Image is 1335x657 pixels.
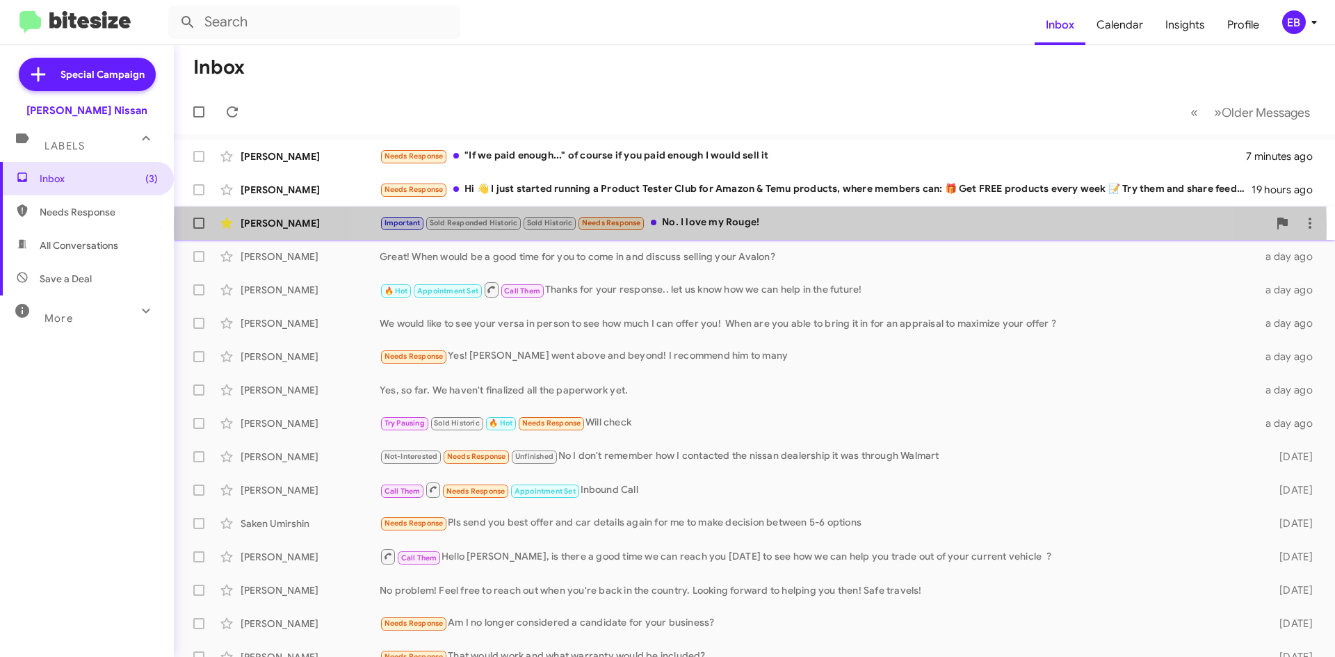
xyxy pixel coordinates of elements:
[1214,104,1222,121] span: »
[385,352,444,361] span: Needs Response
[241,416,380,430] div: [PERSON_NAME]
[380,181,1252,197] div: Hi 👋 I just started running a Product Tester Club for Amazon & Temu products, where members can: ...
[1035,5,1085,45] a: Inbox
[168,6,460,39] input: Search
[385,218,421,227] span: Important
[1252,183,1324,197] div: 19 hours ago
[527,218,573,227] span: Sold Historic
[1257,617,1324,631] div: [DATE]
[380,615,1257,631] div: Am I no longer considered a candidate for your business?
[447,452,506,461] span: Needs Response
[1270,10,1320,34] button: EB
[241,383,380,397] div: [PERSON_NAME]
[241,316,380,330] div: [PERSON_NAME]
[522,419,581,428] span: Needs Response
[380,448,1257,464] div: No I don't remember how I contacted the nissan dealership it was through Walmart
[380,215,1268,231] div: No. I love my Rouge!
[401,553,437,562] span: Call Them
[40,172,158,186] span: Inbox
[241,283,380,297] div: [PERSON_NAME]
[1206,98,1318,127] button: Next
[1257,517,1324,530] div: [DATE]
[1257,316,1324,330] div: a day ago
[1190,104,1198,121] span: «
[380,583,1257,597] div: No problem! Feel free to reach out when you're back in the country. Looking forward to helping yo...
[145,172,158,186] span: (3)
[434,419,480,428] span: Sold Historic
[430,218,518,227] span: Sold Responded Historic
[241,250,380,263] div: [PERSON_NAME]
[385,286,408,295] span: 🔥 Hot
[40,238,118,252] span: All Conversations
[241,149,380,163] div: [PERSON_NAME]
[241,350,380,364] div: [PERSON_NAME]
[489,419,512,428] span: 🔥 Hot
[582,218,641,227] span: Needs Response
[380,148,1246,164] div: "If we paid enough..." of course if you paid enough I would sell it
[380,250,1257,263] div: Great! When would be a good time for you to come in and discuss selling your Avalon?
[1246,149,1324,163] div: 7 minutes ago
[44,140,85,152] span: Labels
[1183,98,1318,127] nav: Page navigation example
[446,487,505,496] span: Needs Response
[515,452,553,461] span: Unfinished
[1085,5,1154,45] a: Calendar
[1182,98,1206,127] button: Previous
[193,56,245,79] h1: Inbox
[241,517,380,530] div: Saken Umirshin
[380,515,1257,531] div: Pls send you best offer and car details again for me to make decision between 5-6 options
[26,104,147,117] div: [PERSON_NAME] Nissan
[1257,350,1324,364] div: a day ago
[1154,5,1216,45] a: Insights
[1222,105,1310,120] span: Older Messages
[40,272,92,286] span: Save a Deal
[417,286,478,295] span: Appointment Set
[241,483,380,497] div: [PERSON_NAME]
[385,185,444,194] span: Needs Response
[385,452,438,461] span: Not-Interested
[380,316,1257,330] div: We would like to see your versa in person to see how much I can offer you! When are you able to b...
[241,550,380,564] div: [PERSON_NAME]
[380,281,1257,298] div: Thanks for your response.. let us know how we can help in the future!
[1257,416,1324,430] div: a day ago
[19,58,156,91] a: Special Campaign
[380,383,1257,397] div: Yes, so far. We haven't finalized all the paperwork yet.
[380,481,1257,498] div: Inbound Call
[241,617,380,631] div: [PERSON_NAME]
[1257,583,1324,597] div: [DATE]
[1257,383,1324,397] div: a day ago
[385,419,425,428] span: Try Pausing
[380,348,1257,364] div: Yes! [PERSON_NAME] went above and beyond! I recommend him to many
[60,67,145,81] span: Special Campaign
[380,548,1257,565] div: Hello [PERSON_NAME], is there a good time we can reach you [DATE] to see how we can help you trad...
[385,487,421,496] span: Call Them
[1257,483,1324,497] div: [DATE]
[241,450,380,464] div: [PERSON_NAME]
[385,152,444,161] span: Needs Response
[44,312,73,325] span: More
[241,583,380,597] div: [PERSON_NAME]
[1257,283,1324,297] div: a day ago
[380,415,1257,431] div: Will check
[1257,450,1324,464] div: [DATE]
[40,205,158,219] span: Needs Response
[1216,5,1270,45] a: Profile
[1282,10,1306,34] div: EB
[504,286,540,295] span: Call Them
[385,619,444,628] span: Needs Response
[241,183,380,197] div: [PERSON_NAME]
[515,487,576,496] span: Appointment Set
[1257,550,1324,564] div: [DATE]
[1257,250,1324,263] div: a day ago
[241,216,380,230] div: [PERSON_NAME]
[385,519,444,528] span: Needs Response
